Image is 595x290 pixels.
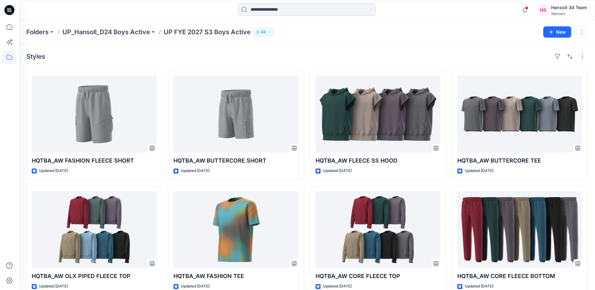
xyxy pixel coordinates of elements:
p: HQTBA_AW OLX PIPED FLEECE TOP [32,272,157,281]
p: Updated [DATE] [39,283,68,290]
a: HQTBA_AW CORE FLEECE BOTTOM [457,191,582,268]
p: Updated [DATE] [323,283,352,290]
a: HQTBA_AW FLEECE SS HOOD [316,76,440,153]
button: 43 [253,28,274,36]
h4: Styles [26,53,45,60]
p: Updated [DATE] [465,283,493,290]
div: Hansoll 3d Team [551,4,587,11]
a: HQTBA_AW OLX PIPED FLEECE TOP [32,191,157,268]
a: HQTBA_AW FASHION TEE [173,191,298,268]
p: HQTBA_AW BUTTERCORE TEE [457,156,582,165]
p: Updated [DATE] [465,168,493,174]
p: HQTBA_AW FLEECE SS HOOD [316,156,440,165]
p: Updated [DATE] [323,168,352,174]
p: HQTBA_AW FASHION FLEECE SHORT [32,156,157,165]
a: HQTBA_AW FASHION FLEECE SHORT [32,76,157,153]
a: HQTBA_AW CORE FLEECE TOP [316,191,440,268]
p: HQTBA_AW CORE FLEECE TOP [316,272,440,281]
a: Folders [26,28,49,36]
button: New [543,26,571,38]
p: HQTBA_AW FASHION TEE [173,272,298,281]
p: UP FYE 2027 S3 Boys Active [164,28,251,36]
div: Walmart [551,11,587,16]
div: H3 [537,4,549,16]
a: HQTBA_AW BUTTERCORE TEE [457,76,582,153]
p: Updated [DATE] [181,168,210,174]
a: UP_Hansoll_D24 Boys Active [62,28,150,36]
p: Updated [DATE] [39,168,68,174]
p: 43 [261,29,266,35]
p: HQTBA_AW BUTTERCORE SHORT [173,156,298,165]
a: HQTBA_AW BUTTERCORE SHORT [173,76,298,153]
p: Updated [DATE] [181,283,210,290]
p: HQTBA_AW CORE FLEECE BOTTOM [457,272,582,281]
